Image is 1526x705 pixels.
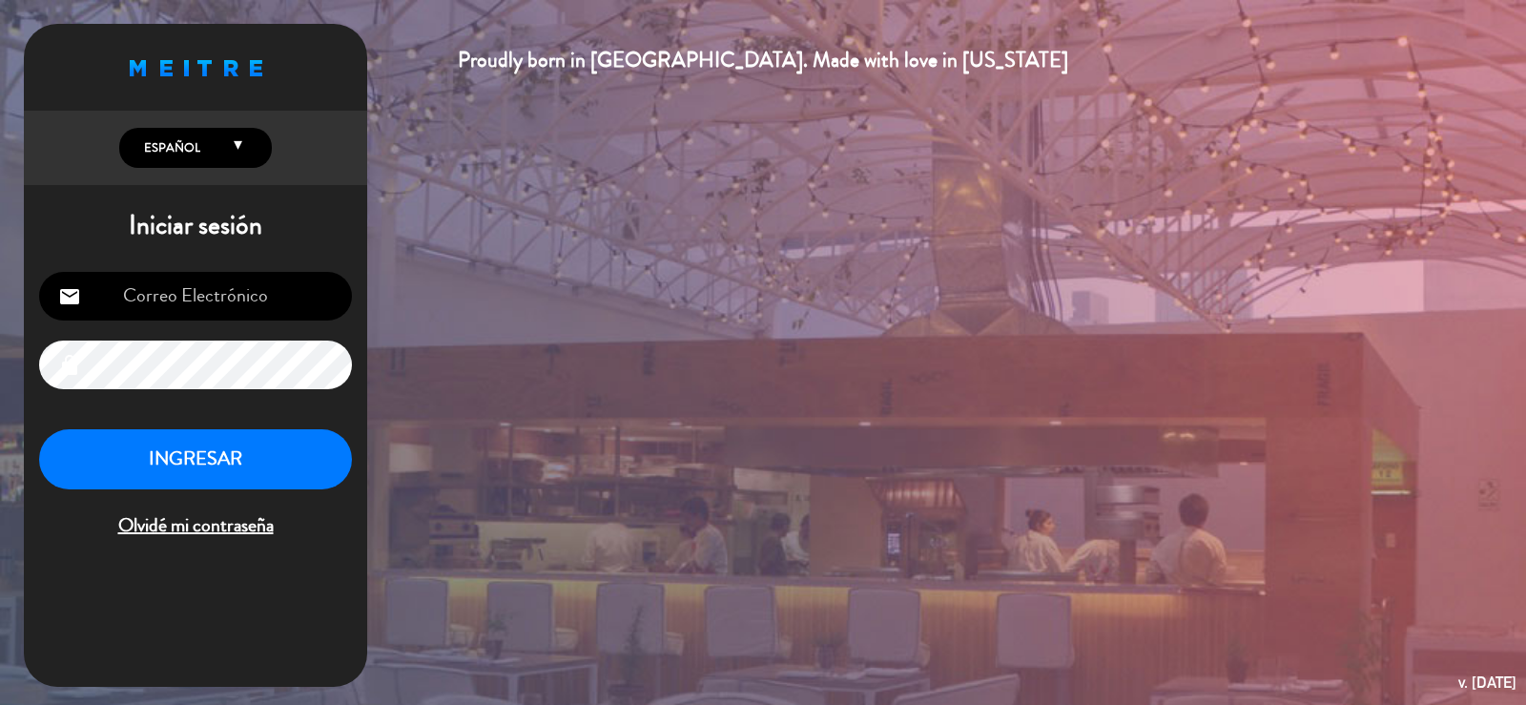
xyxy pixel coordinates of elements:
[58,354,81,377] i: lock
[39,272,352,321] input: Correo Electrónico
[139,138,200,157] span: Español
[39,510,352,542] span: Olvidé mi contraseña
[58,285,81,308] i: email
[24,210,367,242] h1: Iniciar sesión
[1458,670,1516,695] div: v. [DATE]
[39,429,352,489] button: INGRESAR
